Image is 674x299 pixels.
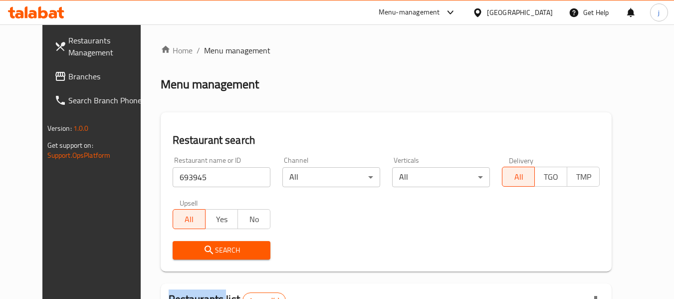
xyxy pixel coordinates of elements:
button: No [237,209,270,229]
button: Yes [205,209,238,229]
button: TMP [567,167,600,187]
div: [GEOGRAPHIC_DATA] [487,7,553,18]
span: Restaurants Management [68,34,147,58]
a: Search Branch Phone [46,88,155,112]
button: TGO [534,167,567,187]
h2: Restaurant search [173,133,600,148]
a: Support.OpsPlatform [47,149,111,162]
span: TGO [539,170,563,184]
span: j [658,7,660,18]
div: All [392,167,490,187]
div: All [282,167,380,187]
a: Branches [46,64,155,88]
a: Restaurants Management [46,28,155,64]
div: Menu-management [379,6,440,18]
span: Get support on: [47,139,93,152]
span: Yes [210,212,234,227]
span: Branches [68,70,147,82]
h2: Menu management [161,76,259,92]
button: All [173,209,206,229]
input: Search for restaurant name or ID.. [173,167,270,187]
button: All [502,167,535,187]
a: Home [161,44,193,56]
span: 1.0.0 [73,122,89,135]
span: All [177,212,202,227]
button: Search [173,241,270,260]
nav: breadcrumb [161,44,612,56]
label: Upsell [180,199,198,206]
label: Delivery [509,157,534,164]
span: Version: [47,122,72,135]
span: TMP [571,170,596,184]
span: Search Branch Phone [68,94,147,106]
li: / [197,44,200,56]
span: Search [181,244,262,257]
span: Menu management [204,44,270,56]
span: No [242,212,266,227]
span: All [506,170,531,184]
